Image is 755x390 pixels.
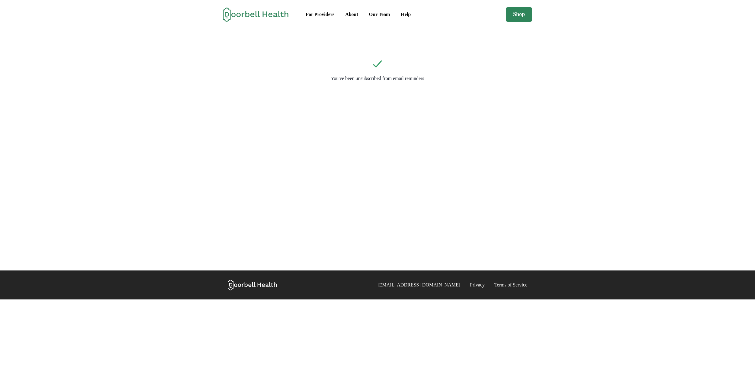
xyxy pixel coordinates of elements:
[340,8,363,21] a: About
[331,75,424,82] p: You've been unsubscribed from email reminders
[301,8,339,21] a: For Providers
[306,11,334,18] div: For Providers
[345,11,358,18] div: About
[506,7,532,22] a: Shop
[377,281,460,289] a: [EMAIL_ADDRESS][DOMAIN_NAME]
[364,8,395,21] a: Our Team
[470,281,485,289] a: Privacy
[369,11,390,18] div: Our Team
[494,281,527,289] a: Terms of Service
[396,8,416,21] a: Help
[401,11,411,18] div: Help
